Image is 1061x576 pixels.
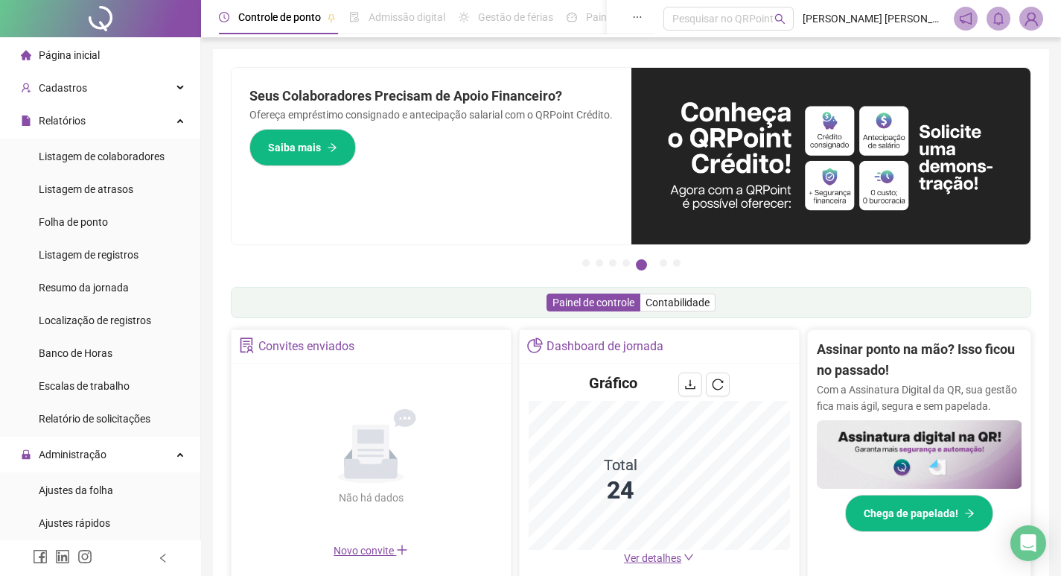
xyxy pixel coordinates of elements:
span: Resumo da jornada [39,282,129,294]
span: user-add [21,83,31,93]
button: 4 [622,259,630,267]
button: 3 [609,259,616,267]
span: linkedin [55,549,70,564]
span: Listagem de atrasos [39,183,133,195]
span: Gestão de férias [478,11,553,23]
span: pie-chart [527,338,543,353]
a: Ver detalhes down [624,552,694,564]
div: Convites enviados [258,334,354,359]
span: Painel do DP [586,11,644,23]
span: ellipsis [632,12,643,22]
h2: Seus Colaboradores Precisam de Apoio Financeiro? [249,86,614,107]
span: download [684,379,696,390]
span: solution [239,338,255,353]
span: sun [459,12,469,22]
span: down [684,552,694,563]
button: Chega de papelada! [845,495,993,532]
button: 6 [660,259,667,267]
button: 7 [673,259,681,267]
p: Com a Assinatura Digital da QR, sua gestão fica mais ágil, segura e sem papelada. [817,382,1022,414]
div: Open Intercom Messenger [1010,525,1046,561]
span: Relatório de solicitações [39,413,150,425]
span: Listagem de registros [39,249,138,261]
span: instagram [77,549,92,564]
span: Listagem de colaboradores [39,151,165,162]
span: notification [959,12,972,25]
span: Relatórios [39,115,86,127]
span: Localização de registros [39,314,151,326]
span: Chega de papelada! [864,505,958,522]
span: left [158,553,168,563]
h2: Assinar ponto na mão? Isso ficou no passado! [817,339,1022,382]
span: Controle de ponto [238,11,321,23]
span: dashboard [567,12,577,22]
span: plus [396,544,408,556]
div: Dashboard de jornada [547,334,663,359]
img: 46468 [1020,7,1042,30]
button: 1 [582,259,590,267]
span: Admissão digital [369,11,445,23]
span: Escalas de trabalho [39,380,130,392]
span: file [21,115,31,126]
img: banner%2F11e687cd-1386-4cbd-b13b-7bd81425532d.png [631,68,1031,244]
span: Folha de ponto [39,216,108,228]
span: [PERSON_NAME] [PERSON_NAME] - SANTOSR LOGISTICA [803,10,945,27]
span: Novo convite [334,545,408,557]
span: home [21,50,31,60]
button: 5 [636,259,647,270]
span: Contabilidade [646,297,710,308]
span: Página inicial [39,49,100,61]
span: arrow-right [964,508,975,519]
button: Saiba mais [249,129,356,166]
span: Ver detalhes [624,552,681,564]
span: clock-circle [219,12,229,22]
span: facebook [33,549,48,564]
span: Administração [39,449,106,461]
span: Ajustes rápidos [39,517,110,529]
span: pushpin [327,13,336,22]
span: reload [712,379,724,390]
img: banner%2F02c71560-61a6-44d4-94b9-c8ab97240462.png [817,420,1022,489]
span: Painel de controle [552,297,634,308]
span: Saiba mais [268,139,321,156]
p: Ofereça empréstimo consignado e antecipação salarial com o QRPoint Crédito. [249,107,614,123]
span: bell [992,12,1005,25]
div: Não há dados [302,490,439,506]
span: Banco de Horas [39,347,112,359]
span: search [774,13,786,25]
span: file-done [349,12,360,22]
button: 2 [596,259,603,267]
span: Cadastros [39,82,87,94]
span: lock [21,449,31,460]
span: arrow-right [327,142,337,153]
span: Ajustes da folha [39,484,113,496]
h4: Gráfico [589,373,637,393]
